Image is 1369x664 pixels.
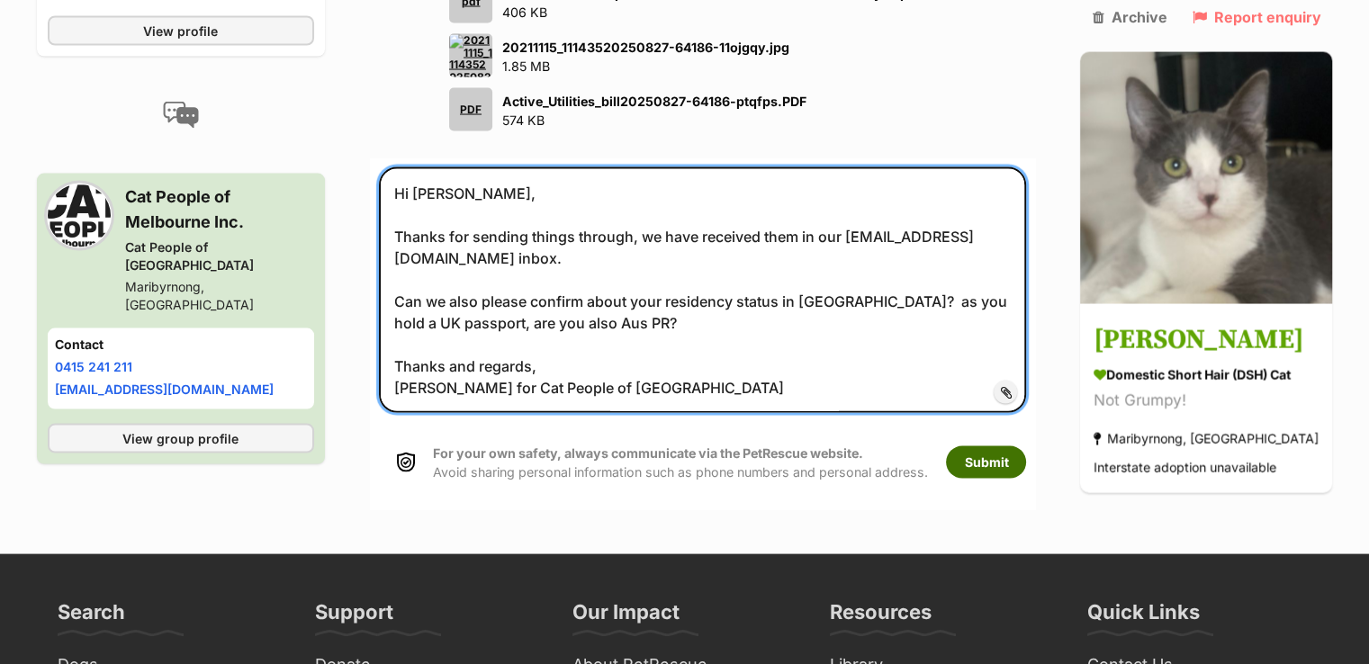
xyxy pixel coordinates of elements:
h3: Our Impact [572,599,680,635]
img: conversation-icon-4a6f8262b818ee0b60e3300018af0b2d0b884aa5de6e9bcb8d3d4eeb1a70a7c4.svg [163,102,199,129]
span: View profile [143,22,218,40]
a: [PERSON_NAME] Domestic Short Hair (DSH) Cat Not Grumpy! Maribyrnong, [GEOGRAPHIC_DATA] Interstate... [1080,308,1332,494]
h3: Cat People of Melbourne Inc. [125,184,314,235]
img: Cat People of Melbourne profile pic [48,184,111,247]
span: Interstate adoption unavailable [1094,461,1276,476]
a: Archive [1092,9,1166,25]
h3: Resources [830,599,932,635]
h4: Contact [55,336,307,354]
span: 406 KB [502,4,547,20]
h3: Quick Links [1087,599,1200,635]
a: PDF [442,88,492,131]
a: View group profile [48,424,314,453]
a: 0415 241 211 [55,359,132,374]
a: Report enquiry [1192,9,1320,25]
strong: 20211115_11143520250827-64186-11ojgqy.jpg [502,40,789,55]
div: Domestic Short Hair (DSH) Cat [1094,366,1319,385]
button: Submit [946,446,1026,479]
div: Maribyrnong, [GEOGRAPHIC_DATA] [125,278,314,314]
a: View profile [48,16,314,46]
p: Avoid sharing personal information such as phone numbers and personal address. [433,444,928,482]
img: 20211115_11143520250827-64186-11ojgqy.jpg [449,34,492,77]
h3: Support [315,599,393,635]
a: [EMAIL_ADDRESS][DOMAIN_NAME] [55,381,274,397]
div: Not Grumpy! [1094,390,1319,414]
span: View group profile [122,429,239,448]
div: Cat People of [GEOGRAPHIC_DATA] [125,238,314,274]
strong: Active_Utilities_bill20250827-64186-ptqfps.PDF [502,94,806,109]
strong: For your own safety, always communicate via the PetRescue website. [433,445,863,461]
div: Maribyrnong, [GEOGRAPHIC_DATA] [1094,427,1319,452]
h3: [PERSON_NAME] [1094,321,1319,362]
div: PDF [449,88,492,131]
span: 1.85 MB [502,58,550,74]
h3: Search [58,599,125,635]
span: 574 KB [502,112,545,128]
img: Ella [1080,52,1332,304]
